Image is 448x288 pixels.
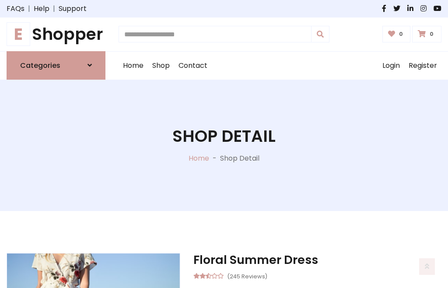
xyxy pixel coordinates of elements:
small: (245 Reviews) [227,270,267,281]
h1: Shop Detail [172,126,276,146]
h1: Shopper [7,25,105,44]
span: 0 [427,30,436,38]
p: Shop Detail [220,153,259,164]
a: 0 [382,26,411,42]
a: Categories [7,51,105,80]
a: Register [404,52,441,80]
a: EShopper [7,25,105,44]
h6: Categories [20,61,60,70]
a: Shop [148,52,174,80]
a: 0 [412,26,441,42]
span: | [49,4,59,14]
a: Contact [174,52,212,80]
a: Home [119,52,148,80]
a: Help [34,4,49,14]
p: - [209,153,220,164]
a: Login [378,52,404,80]
span: | [24,4,34,14]
a: Home [189,153,209,163]
a: Support [59,4,87,14]
span: E [7,22,30,46]
span: 0 [397,30,405,38]
a: FAQs [7,4,24,14]
h3: Floral Summer Dress [193,253,441,267]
